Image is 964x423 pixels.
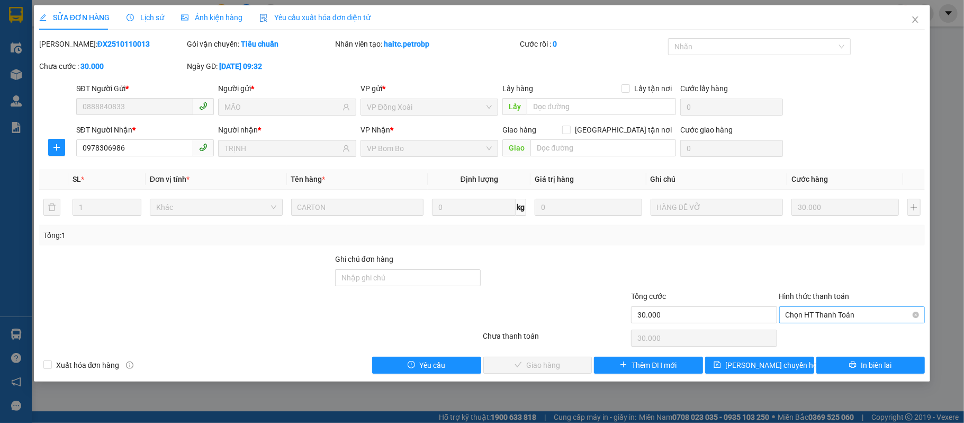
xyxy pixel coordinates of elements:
[911,15,920,24] span: close
[553,40,557,48] b: 0
[482,330,630,349] div: Chưa thanh toán
[52,359,124,371] span: Xuất hóa đơn hàng
[43,199,60,216] button: delete
[127,13,164,22] span: Lịch sử
[97,40,150,48] b: ĐX2510110013
[571,124,676,136] span: [GEOGRAPHIC_DATA] tận nơi
[384,40,429,48] b: haitc.petrobp
[779,292,850,301] label: Hình thức thanh toán
[218,83,356,94] div: Người gửi
[367,140,492,156] span: VP Bom Bo
[291,199,424,216] input: VD: Bàn, Ghế
[816,357,925,374] button: printerIn biên lai
[343,145,350,152] span: user
[219,62,262,70] b: [DATE] 09:32
[126,362,133,369] span: info-circle
[241,40,278,48] b: Tiêu chuẩn
[39,14,47,21] span: edit
[520,38,666,50] div: Cước rồi :
[127,14,134,21] span: clock-circle
[199,102,208,110] span: phone
[199,143,208,152] span: phone
[48,139,65,156] button: plus
[530,139,676,156] input: Dọc đường
[791,199,898,216] input: 0
[218,124,356,136] div: Người nhận
[651,199,783,216] input: Ghi Chú
[361,126,390,134] span: VP Nhận
[725,359,826,371] span: [PERSON_NAME] chuyển hoàn
[631,292,666,301] span: Tổng cước
[535,175,574,183] span: Giá trị hàng
[291,175,326,183] span: Tên hàng
[367,99,492,115] span: VP Đồng Xoài
[43,230,373,241] div: Tổng: 1
[49,143,65,152] span: plus
[632,359,677,371] span: Thêm ĐH mới
[680,84,728,93] label: Cước lấy hàng
[913,312,919,318] span: close-circle
[461,175,498,183] span: Định lượng
[680,126,733,134] label: Cước giao hàng
[680,99,782,116] input: Cước lấy hàng
[502,98,527,115] span: Lấy
[80,62,104,70] b: 30.000
[187,38,333,50] div: Gói vận chuyển:
[187,60,333,72] div: Ngày GD:
[73,175,81,183] span: SL
[714,361,721,369] span: save
[502,84,533,93] span: Lấy hàng
[343,103,350,111] span: user
[335,38,518,50] div: Nhân viên tạo:
[646,169,788,190] th: Ghi chú
[680,140,782,157] input: Cước giao hàng
[502,126,536,134] span: Giao hàng
[861,359,891,371] span: In biên lai
[259,14,268,22] img: icon
[259,13,371,22] span: Yêu cầu xuất hóa đơn điện tử
[181,13,242,22] span: Ảnh kiện hàng
[594,357,703,374] button: plusThêm ĐH mới
[516,199,526,216] span: kg
[156,199,276,215] span: Khác
[900,5,930,35] button: Close
[335,255,393,263] label: Ghi chú đơn hàng
[535,199,642,216] input: 0
[620,361,627,369] span: plus
[224,101,340,113] input: Tên người gửi
[372,357,481,374] button: exclamation-circleYêu cầu
[630,83,676,94] span: Lấy tận nơi
[483,357,592,374] button: checkGiao hàng
[408,361,415,369] span: exclamation-circle
[76,83,214,94] div: SĐT Người Gửi
[849,361,857,369] span: printer
[224,143,340,154] input: Tên người nhận
[181,14,188,21] span: picture
[705,357,814,374] button: save[PERSON_NAME] chuyển hoàn
[39,13,110,22] span: SỬA ĐƠN HÀNG
[76,124,214,136] div: SĐT Người Nhận
[150,175,190,183] span: Đơn vị tính
[335,269,481,286] input: Ghi chú đơn hàng
[907,199,921,216] button: plus
[39,38,185,50] div: [PERSON_NAME]:
[791,175,828,183] span: Cước hàng
[527,98,676,115] input: Dọc đường
[502,139,530,156] span: Giao
[786,307,919,323] span: Chọn HT Thanh Toán
[39,60,185,72] div: Chưa cước :
[419,359,445,371] span: Yêu cầu
[361,83,499,94] div: VP gửi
